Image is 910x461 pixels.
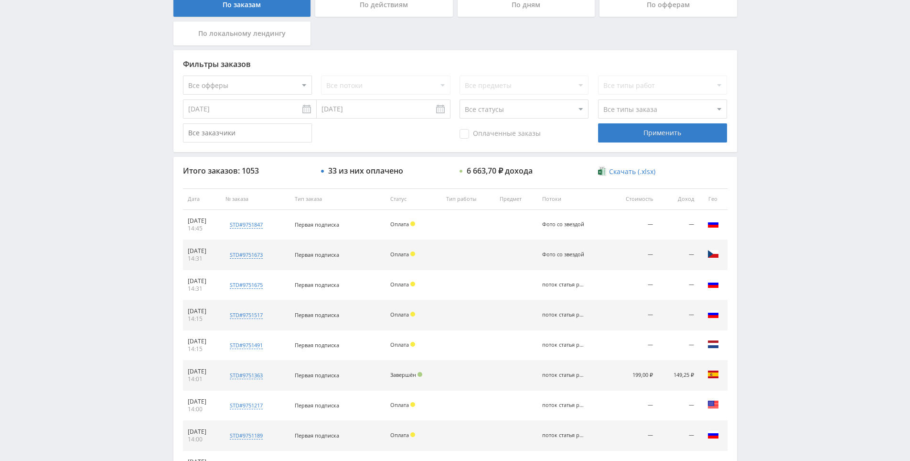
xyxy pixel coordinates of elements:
th: Стоимость [609,188,658,210]
td: — [658,300,698,330]
div: std#9751673 [230,251,263,259]
span: Холд [410,432,415,437]
div: std#9751217 [230,402,263,409]
div: Фото со звездой [542,252,585,258]
span: Холд [410,282,415,286]
div: 6 663,70 ₽ дохода [467,166,533,175]
div: std#9751675 [230,281,263,289]
a: Скачать (.xlsx) [598,167,655,176]
div: 14:31 [188,285,216,293]
td: 199,00 ₽ [609,361,658,391]
span: Оплата [390,220,409,228]
div: [DATE] [188,307,216,315]
td: — [609,300,658,330]
img: xlsx [598,166,606,176]
span: Холд [410,252,415,256]
th: Гео [699,188,728,210]
div: поток статья рерайт [542,432,585,439]
th: Дата [183,188,221,210]
td: — [658,330,698,361]
td: — [658,421,698,451]
td: — [609,240,658,270]
span: Оплата [390,341,409,348]
span: Первая подписка [295,311,339,318]
th: Статус [385,188,441,210]
img: rus.png [707,429,719,440]
span: Первая подписка [295,221,339,228]
span: Оплата [390,431,409,439]
div: 14:31 [188,255,216,263]
div: поток статья рерайт [542,342,585,348]
div: [DATE] [188,398,216,406]
div: [DATE] [188,277,216,285]
div: поток статья рерайт [542,372,585,378]
span: Первая подписка [295,402,339,409]
td: — [658,240,698,270]
div: 14:15 [188,345,216,353]
td: — [658,391,698,421]
div: Применить [598,123,727,143]
img: cze.png [707,248,719,260]
div: 33 из них оплачено [328,166,403,175]
span: Оплата [390,251,409,258]
div: 14:15 [188,315,216,323]
div: Итого заказов: 1053 [183,166,312,175]
div: 14:00 [188,436,216,443]
img: rus.png [707,218,719,230]
div: 14:45 [188,225,216,232]
span: Холд [410,342,415,347]
span: Холд [410,221,415,226]
div: [DATE] [188,247,216,255]
span: Первая подписка [295,372,339,379]
th: Потоки [537,188,608,210]
div: поток статья рерайт [542,402,585,408]
td: — [658,210,698,240]
th: № заказа [221,188,289,210]
span: Холд [410,312,415,317]
td: — [609,270,658,300]
td: — [609,330,658,361]
input: Все заказчики [183,123,312,143]
span: Подтвержден [418,372,422,377]
td: — [609,421,658,451]
div: [DATE] [188,217,216,225]
div: std#9751363 [230,372,263,379]
span: Оплата [390,281,409,288]
div: Фото со звездой [542,221,585,228]
img: esp.png [707,369,719,380]
div: [DATE] [188,338,216,345]
td: — [609,210,658,240]
span: Первая подписка [295,341,339,349]
div: std#9751491 [230,341,263,349]
div: По локальному лендингу [173,22,311,45]
span: Первая подписка [295,432,339,439]
span: Первая подписка [295,281,339,288]
span: Оплаченные заказы [460,129,541,139]
img: rus.png [707,278,719,290]
th: Тип работы [441,188,495,210]
div: [DATE] [188,368,216,375]
div: поток статья рерайт [542,312,585,318]
th: Доход [658,188,698,210]
div: поток статья рерайт [542,282,585,288]
span: Оплата [390,401,409,408]
td: — [658,270,698,300]
td: 149,25 ₽ [658,361,698,391]
th: Предмет [495,188,537,210]
span: Скачать (.xlsx) [609,168,655,176]
div: std#9751847 [230,221,263,229]
div: 14:01 [188,375,216,383]
img: nld.png [707,339,719,350]
span: Первая подписка [295,251,339,258]
td: — [609,391,658,421]
span: Холд [410,402,415,407]
img: usa.png [707,399,719,410]
div: [DATE] [188,428,216,436]
div: std#9751517 [230,311,263,319]
th: Тип заказа [290,188,385,210]
div: Фильтры заказов [183,60,728,68]
div: std#9751189 [230,432,263,439]
div: 14:00 [188,406,216,413]
span: Завершён [390,371,416,378]
span: Оплата [390,311,409,318]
